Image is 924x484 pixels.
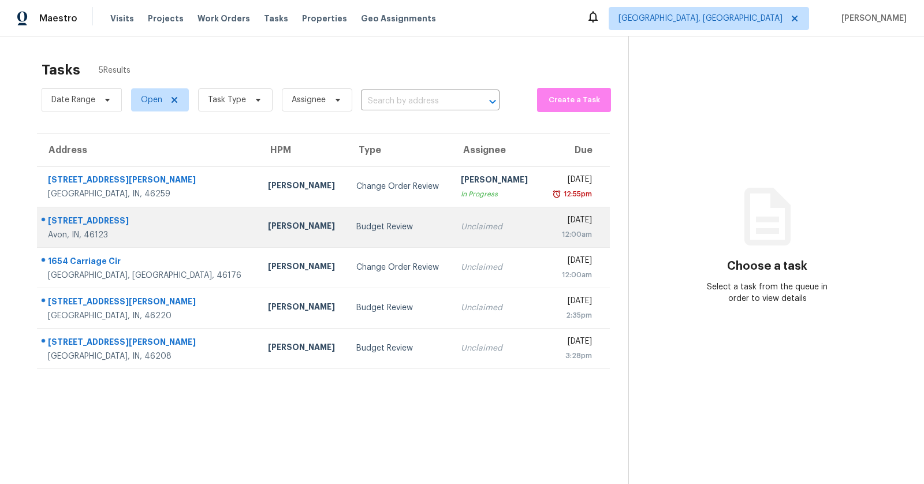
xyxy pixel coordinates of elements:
div: Budget Review [356,302,442,314]
div: [DATE] [550,174,592,188]
div: [STREET_ADDRESS][PERSON_NAME] [48,336,249,351]
span: Task Type [208,94,246,106]
div: Unclaimed [461,302,531,314]
th: Due [541,134,610,166]
div: [STREET_ADDRESS] [48,215,249,229]
h2: Tasks [42,64,80,76]
div: In Progress [461,188,531,200]
div: Avon, IN, 46123 [48,229,249,241]
div: [DATE] [550,295,592,310]
div: [PERSON_NAME] [268,341,338,356]
span: Geo Assignments [361,13,436,24]
div: [GEOGRAPHIC_DATA], IN, 46208 [48,351,249,362]
div: Budget Review [356,221,442,233]
span: Work Orders [198,13,250,24]
div: Unclaimed [461,262,531,273]
div: Change Order Review [356,262,442,273]
span: [GEOGRAPHIC_DATA], [GEOGRAPHIC_DATA] [619,13,783,24]
span: Create a Task [543,94,605,107]
div: 12:00am [550,269,592,281]
div: [DATE] [550,214,592,229]
div: [PERSON_NAME] [268,220,338,234]
span: Visits [110,13,134,24]
span: Properties [302,13,347,24]
div: [PERSON_NAME] [461,174,531,188]
div: Unclaimed [461,342,531,354]
th: Type [347,134,452,166]
div: 2:35pm [550,310,592,321]
div: [PERSON_NAME] [268,260,338,275]
th: HPM [259,134,347,166]
span: [PERSON_NAME] [837,13,907,24]
div: [GEOGRAPHIC_DATA], IN, 46220 [48,310,249,322]
div: [DATE] [550,336,592,350]
span: Maestro [39,13,77,24]
span: Open [141,94,162,106]
h3: Choose a task [727,260,807,272]
div: 12:55pm [561,188,592,200]
span: Assignee [292,94,326,106]
span: Projects [148,13,184,24]
button: Open [485,94,501,110]
span: 5 Results [99,65,131,76]
button: Create a Task [537,88,611,112]
div: [DATE] [550,255,592,269]
span: Date Range [51,94,95,106]
input: Search by address [361,92,467,110]
div: [PERSON_NAME] [268,180,338,194]
img: Overdue Alarm Icon [552,188,561,200]
div: 3:28pm [550,350,592,362]
div: Select a task from the queue in order to view details [698,281,837,304]
div: Unclaimed [461,221,531,233]
div: 1654 Carriage Cir [48,255,249,270]
div: [GEOGRAPHIC_DATA], IN, 46259 [48,188,249,200]
th: Address [37,134,259,166]
th: Assignee [452,134,540,166]
div: [STREET_ADDRESS][PERSON_NAME] [48,296,249,310]
div: Budget Review [356,342,442,354]
span: Tasks [264,14,288,23]
div: [GEOGRAPHIC_DATA], [GEOGRAPHIC_DATA], 46176 [48,270,249,281]
div: [STREET_ADDRESS][PERSON_NAME] [48,174,249,188]
div: [PERSON_NAME] [268,301,338,315]
div: Change Order Review [356,181,442,192]
div: 12:00am [550,229,592,240]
